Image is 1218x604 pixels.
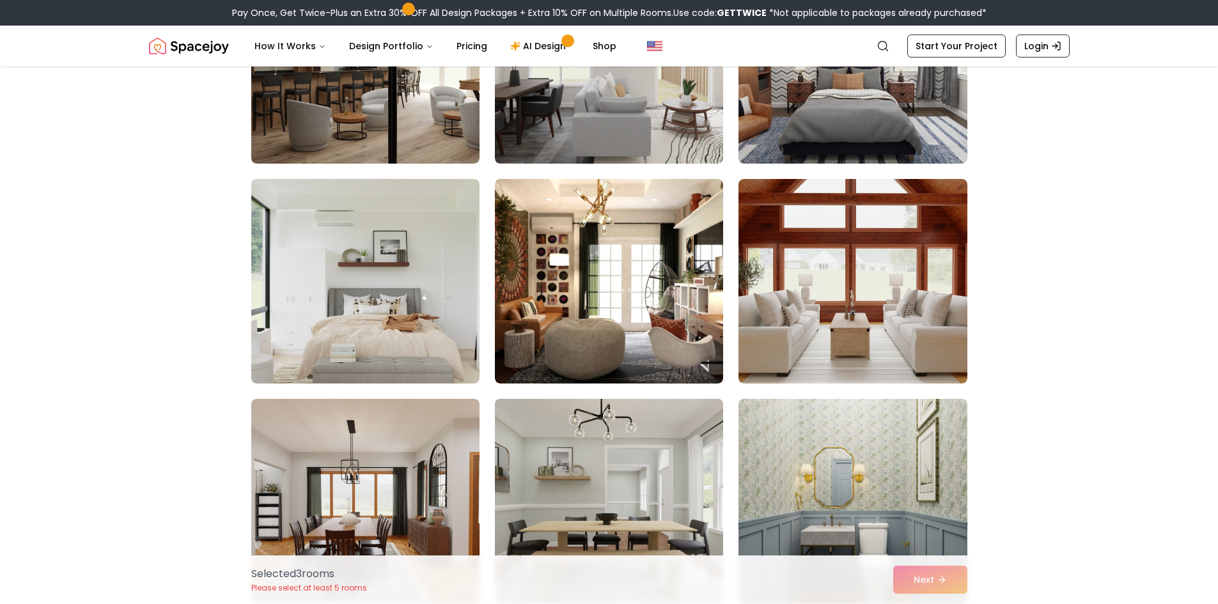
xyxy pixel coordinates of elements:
b: GETTWICE [717,6,767,19]
span: Use code: [673,6,767,19]
img: Room room-22 [251,179,480,383]
p: Selected 3 room s [251,566,367,582]
button: Design Portfolio [339,33,444,59]
p: Please select at least 5 rooms [251,583,367,593]
a: Spacejoy [149,33,229,59]
img: Spacejoy Logo [149,33,229,59]
a: Shop [582,33,627,59]
a: Pricing [446,33,497,59]
img: Room room-24 [738,179,967,383]
img: Room room-25 [251,399,480,603]
img: Room room-27 [738,399,967,603]
nav: Global [149,26,1070,66]
img: Room room-23 [495,179,723,383]
img: United States [647,38,662,54]
button: How It Works [244,33,336,59]
a: AI Design [500,33,580,59]
a: Login [1016,35,1070,58]
a: Start Your Project [907,35,1006,58]
nav: Main [244,33,627,59]
div: Pay Once, Get Twice-Plus an Extra 30% OFF All Design Packages + Extra 10% OFF on Multiple Rooms. [232,6,987,19]
span: *Not applicable to packages already purchased* [767,6,987,19]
